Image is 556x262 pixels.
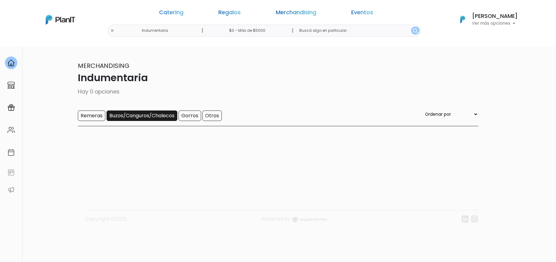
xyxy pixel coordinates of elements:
[452,11,518,27] button: PlanIt Logo [PERSON_NAME] Ver más opciones
[78,61,478,70] p: Merchandising
[78,70,478,85] p: Indumentaria
[46,15,75,24] img: PlanIt Logo
[461,215,469,222] img: linkedin-cc7d2dbb1a16aff8e18f147ffe980d30ddd5d9e01409788280e63c91fc390ff4.svg
[351,10,373,17] a: Eventos
[78,88,478,96] p: Hay 0 opciones
[159,10,183,17] a: Catering
[294,25,421,37] input: Buscá algo en particular..
[276,10,316,17] a: Merchandising
[7,59,15,67] img: home-e721727adea9d79c4d83392d1f703f7f8bce08238fde08b1acbfd93340b81755.svg
[202,27,203,34] p: |
[7,81,15,89] img: marketplace-4ceaa7011d94191e9ded77b95e3339b90024bf715f7c57f8cf31f2d8c509eaba.svg
[472,21,518,26] p: Ver más opciones
[261,215,290,222] span: translation missing: es.layouts.footer.powered_by
[7,186,15,193] img: partners-52edf745621dab592f3b2c58e3bca9d71375a7ef29c3b500c9f145b62cc070d4.svg
[7,169,15,176] img: feedback-78b5a0c8f98aac82b08bfc38622c3050aee476f2c9584af64705fc4e61158814.svg
[202,110,222,121] input: Otros
[472,14,518,19] h6: [PERSON_NAME]
[7,126,15,134] img: people-662611757002400ad9ed0e3c099ab2801c6687ba6c219adb57efc949bc21e19d.svg
[78,110,105,121] input: Remeras
[471,215,478,222] img: instagram-7ba2a2629254302ec2a9470e65da5de918c9f3c9a63008f8abed3140a32961bf.svg
[456,13,470,26] img: PlanIt Logo
[292,27,293,34] p: |
[7,104,15,111] img: campaigns-02234683943229c281be62815700db0a1741e53638e28bf9629b52c665b00959.svg
[413,28,418,33] img: search_button-432b6d5273f82d61273b3651a40e1bd1b912527efae98b1b7a1b2c0702e16a8d.svg
[7,149,15,156] img: calendar-87d922413cdce8b2cf7b7f5f62616a5cf9e4887200fb71536465627b3292af00.svg
[85,215,127,227] p: Copyright ©2025
[179,110,201,121] input: Gorros
[218,10,241,17] a: Regalos
[261,215,327,227] a: Powered By
[293,217,327,222] img: logo_eagerworks-044938b0bf012b96b195e05891a56339191180c2d98ce7df62ca656130a436fa.svg
[107,110,177,121] input: Buzos/Canguros/Chalecos
[110,29,114,33] img: close-6986928ebcb1d6c9903e3b54e860dbc4d054630f23adef3a32610726dff6a82b.svg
